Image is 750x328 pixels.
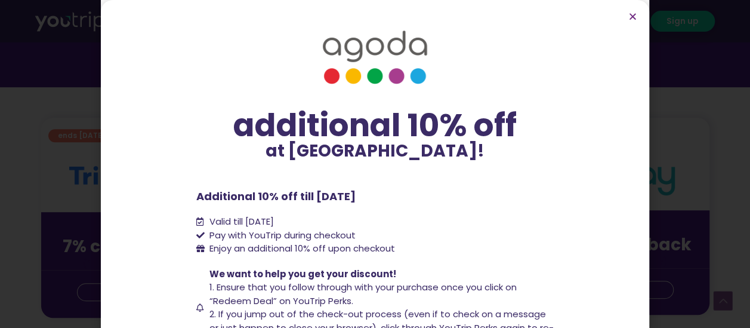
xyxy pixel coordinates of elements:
span: 1. Ensure that you follow through with your purchase once you click on “Redeem Deal” on YouTrip P... [209,281,517,307]
a: Close [628,12,637,21]
span: Valid till [DATE] [206,215,274,229]
p: Additional 10% off till [DATE] [196,188,554,204]
span: Enjoy an additional 10% off upon checkout [209,242,395,255]
span: We want to help you get your discount! [209,268,396,280]
p: at [GEOGRAPHIC_DATA]! [196,143,554,160]
span: Pay with YouTrip during checkout [206,229,356,243]
div: additional 10% off [196,108,554,143]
